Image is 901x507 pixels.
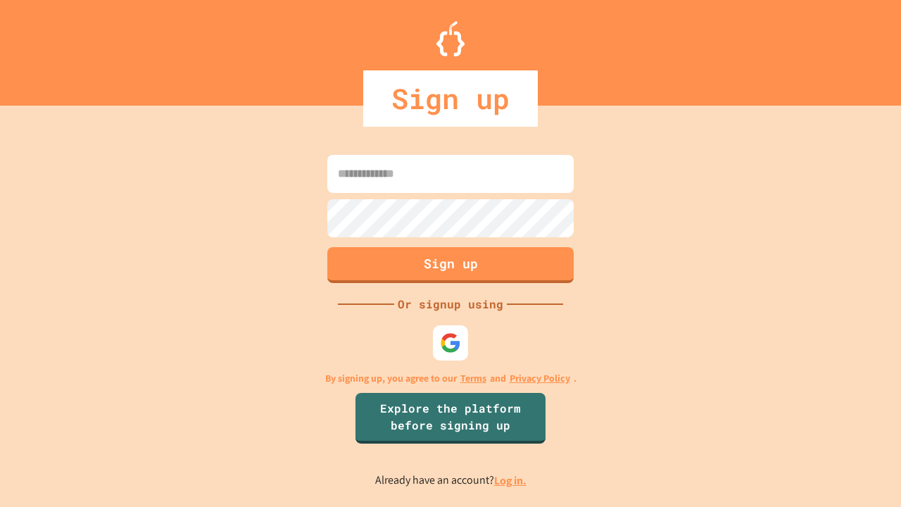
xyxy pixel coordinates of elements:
[510,371,570,386] a: Privacy Policy
[436,21,465,56] img: Logo.svg
[355,393,546,444] a: Explore the platform before signing up
[460,371,486,386] a: Terms
[363,70,538,127] div: Sign up
[494,473,527,488] a: Log in.
[375,472,527,489] p: Already have an account?
[327,247,574,283] button: Sign up
[325,371,576,386] p: By signing up, you agree to our and .
[394,296,507,313] div: Or signup using
[440,332,461,353] img: google-icon.svg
